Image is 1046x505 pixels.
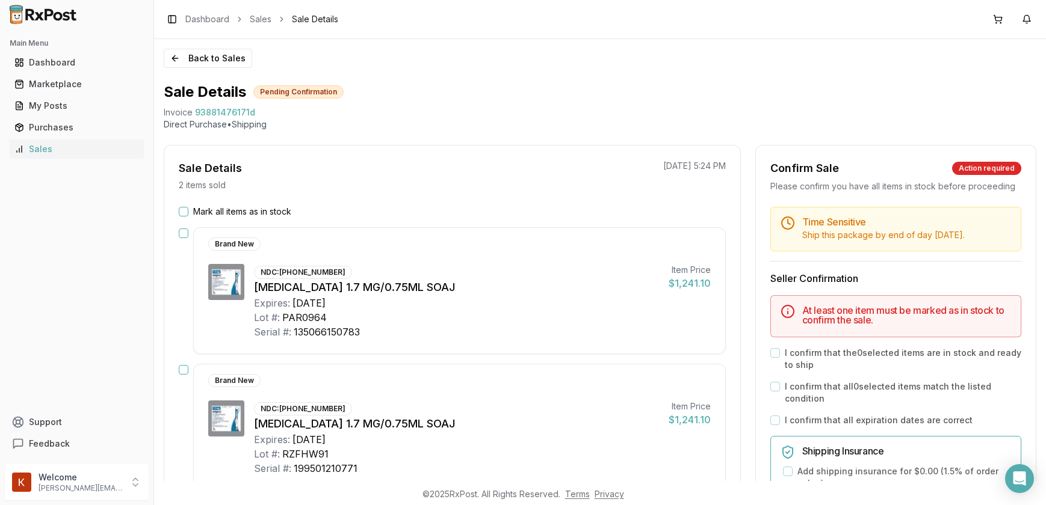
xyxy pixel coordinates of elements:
div: Serial #: [254,325,291,339]
p: 2 items sold [179,179,226,191]
p: [DATE] 5:24 PM [663,160,726,172]
button: Marketplace [5,75,149,94]
span: Sale Details [292,13,338,25]
h3: Seller Confirmation [770,271,1021,286]
div: RZFHW91 [282,447,329,461]
a: Dashboard [10,52,144,73]
img: RxPost Logo [5,5,82,24]
div: Lot #: [254,310,280,325]
div: Confirm Sale [770,160,839,177]
img: Wegovy 1.7 MG/0.75ML SOAJ [208,264,244,300]
a: Marketplace [10,73,144,95]
div: Please confirm you have all items in stock before proceeding [770,180,1021,192]
button: Feedback [5,433,149,454]
label: Mark all items as in stock [193,206,291,218]
label: I confirm that all expiration dates are correct [785,414,973,426]
div: Marketplace [14,78,139,90]
div: Invoice [164,106,193,118]
label: I confirm that the 0 selected items are in stock and ready to ship [785,347,1021,371]
div: Expires: [254,432,290,447]
div: Action required [952,162,1021,175]
div: Dashboard [14,57,139,69]
div: 135066150783 [294,325,360,339]
button: Purchases [5,118,149,137]
div: Pending Confirmation [253,85,344,99]
div: Brand New [208,374,261,387]
div: [DATE] [292,432,326,447]
button: Back to Sales [164,49,252,68]
h5: Time Sensitive [802,217,1011,227]
div: [MEDICAL_DATA] 1.7 MG/0.75ML SOAJ [254,279,659,296]
div: NDC: [PHONE_NUMBER] [254,402,352,415]
span: Feedback [29,438,70,450]
div: Sales [14,143,139,155]
h1: Sale Details [164,82,246,102]
div: Lot #: [254,447,280,461]
div: 199501210771 [294,461,357,476]
div: Expires: [254,296,290,310]
a: Terms [565,489,590,499]
p: [PERSON_NAME][EMAIL_ADDRESS][DOMAIN_NAME] [39,483,122,493]
a: Dashboard [185,13,229,25]
div: Item Price [669,400,711,412]
div: Serial #: [254,461,291,476]
span: Ship this package by end of day [DATE] . [802,230,965,240]
button: My Posts [5,96,149,115]
div: Item Price [669,264,711,276]
div: $1,241.10 [669,412,711,427]
div: PAR0964 [282,310,327,325]
button: Sales [5,139,149,159]
div: Open Intercom Messenger [1005,464,1034,493]
h5: At least one item must be marked as in stock to confirm the sale. [802,305,1011,325]
h5: Shipping Insurance [802,446,1011,456]
a: Sales [250,13,271,25]
span: 93881476171d [195,106,255,118]
a: Purchases [10,117,144,138]
div: Purchases [14,121,139,133]
div: My Posts [14,100,139,112]
div: $1,241.10 [669,276,711,290]
p: Welcome [39,471,122,483]
div: [DATE] [292,296,326,310]
img: Wegovy 1.7 MG/0.75ML SOAJ [208,400,244,436]
img: User avatar [12,473,31,492]
button: Support [5,411,149,433]
div: [MEDICAL_DATA] 1.7 MG/0.75ML SOAJ [254,415,659,432]
label: Add shipping insurance for $0.00 ( 1.5 % of order value) [797,465,1011,489]
a: Privacy [595,489,624,499]
label: I confirm that all 0 selected items match the listed condition [785,381,1021,405]
a: Sales [10,138,144,160]
a: My Posts [10,95,144,117]
div: Brand New [208,237,261,251]
div: NDC: [PHONE_NUMBER] [254,266,352,279]
h2: Main Menu [10,38,144,48]
nav: breadcrumb [185,13,338,25]
div: Sale Details [179,160,242,177]
p: Direct Purchase • Shipping [164,118,1036,130]
button: Dashboard [5,53,149,72]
